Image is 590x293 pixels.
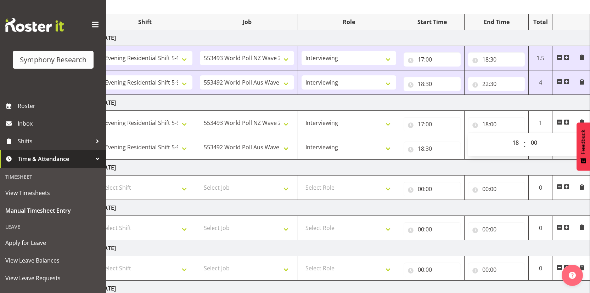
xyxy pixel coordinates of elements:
[2,234,105,252] a: Apply for Leave
[18,100,103,111] span: Roster
[468,222,525,236] input: Click to select...
[523,136,526,153] span: :
[468,77,525,91] input: Click to select...
[468,182,525,196] input: Click to select...
[404,77,461,91] input: Click to select...
[5,273,101,283] span: View Leave Requests
[98,18,192,26] div: Shift
[5,188,101,198] span: View Timesheets
[468,52,525,67] input: Click to select...
[2,219,105,234] div: Leave
[20,54,86,65] div: Symphony Research
[529,111,552,135] td: 1
[468,263,525,277] input: Click to select...
[18,154,92,164] span: Time & Attendance
[529,176,552,200] td: 0
[404,142,461,156] input: Click to select...
[468,117,525,131] input: Click to select...
[5,18,64,32] img: Rosterit website logo
[404,52,461,67] input: Click to select...
[2,252,105,269] a: View Leave Balances
[529,70,552,95] td: 4
[302,18,396,26] div: Role
[529,216,552,240] td: 0
[18,136,92,146] span: Shifts
[2,184,105,202] a: View Timesheets
[580,130,586,154] span: Feedback
[404,18,461,26] div: Start Time
[404,182,461,196] input: Click to select...
[529,46,552,70] td: 1.5
[94,240,590,256] td: [DATE]
[200,18,294,26] div: Job
[468,18,525,26] div: End Time
[5,237,101,248] span: Apply for Leave
[94,95,590,111] td: [DATE]
[5,255,101,266] span: View Leave Balances
[529,256,552,281] td: 0
[94,30,590,46] td: [DATE]
[18,118,103,129] span: Inbox
[94,200,590,216] td: [DATE]
[577,122,590,171] button: Feedback - Show survey
[2,202,105,219] a: Manual Timesheet Entry
[532,18,549,26] div: Total
[404,263,461,277] input: Click to select...
[94,160,590,176] td: [DATE]
[569,272,576,279] img: help-xxl-2.png
[2,269,105,287] a: View Leave Requests
[5,205,101,216] span: Manual Timesheet Entry
[2,170,105,184] div: Timesheet
[404,222,461,236] input: Click to select...
[404,117,461,131] input: Click to select...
